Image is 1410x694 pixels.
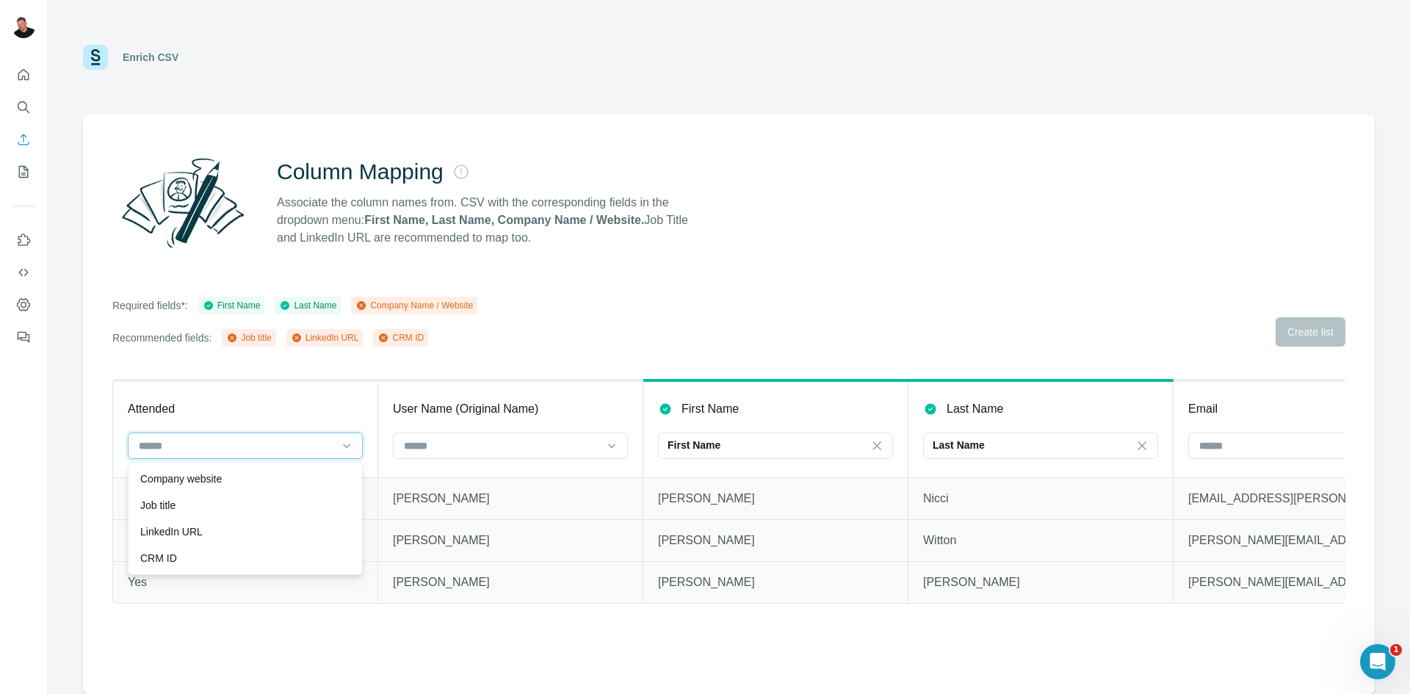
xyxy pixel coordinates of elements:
[12,126,35,153] button: Enrich CSV
[1390,644,1402,656] span: 1
[364,214,644,226] strong: First Name, Last Name, Company Name / Website.
[203,299,261,312] div: First Name
[140,551,177,565] p: CRM ID
[12,15,35,38] img: Avatar
[658,532,893,549] p: [PERSON_NAME]
[658,574,893,591] p: [PERSON_NAME]
[140,524,203,539] p: LinkedIn URL
[277,159,444,185] h2: Column Mapping
[112,150,253,256] img: Surfe Illustration - Column Mapping
[12,259,35,286] button: Use Surfe API
[12,292,35,318] button: Dashboard
[12,159,35,185] button: My lists
[226,331,271,344] div: Job title
[393,532,628,549] p: [PERSON_NAME]
[112,298,188,313] p: Required fields*:
[12,324,35,350] button: Feedback
[658,490,893,507] p: [PERSON_NAME]
[128,400,175,418] p: Attended
[355,299,473,312] div: Company Name / Website
[393,574,628,591] p: [PERSON_NAME]
[291,331,359,344] div: LinkedIn URL
[12,227,35,253] button: Use Surfe on LinkedIn
[279,299,336,312] div: Last Name
[112,330,211,345] p: Recommended fields:
[1360,644,1395,679] iframe: Intercom live chat
[128,574,363,591] p: Yes
[668,438,720,452] p: First Name
[377,331,424,344] div: CRM ID
[393,400,538,418] p: User Name (Original Name)
[123,50,178,65] div: Enrich CSV
[923,490,1158,507] p: Nicci
[681,400,739,418] p: First Name
[277,194,701,247] p: Associate the column names from. CSV with the corresponding fields in the dropdown menu: Job Titl...
[923,532,1158,549] p: Witton
[393,490,628,507] p: [PERSON_NAME]
[923,574,1158,591] p: [PERSON_NAME]
[12,94,35,120] button: Search
[947,400,1003,418] p: Last Name
[140,471,222,486] p: Company website
[12,62,35,88] button: Quick start
[140,498,176,513] p: Job title
[933,438,985,452] p: Last Name
[1188,400,1218,418] p: Email
[83,45,108,70] img: Surfe Logo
